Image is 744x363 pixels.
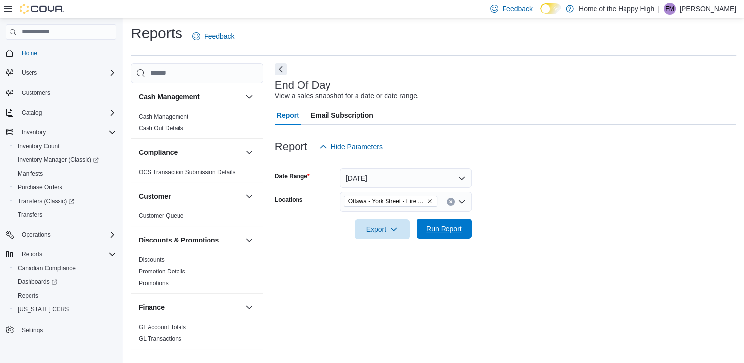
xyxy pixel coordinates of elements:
[131,210,263,226] div: Customer
[14,154,116,166] span: Inventory Manager (Classic)
[18,264,76,272] span: Canadian Compliance
[14,276,116,288] span: Dashboards
[131,111,263,138] div: Cash Management
[680,3,736,15] p: [PERSON_NAME]
[18,324,47,336] a: Settings
[18,197,74,205] span: Transfers (Classic)
[18,323,116,335] span: Settings
[275,196,303,204] label: Locations
[18,126,116,138] span: Inventory
[14,209,116,221] span: Transfers
[2,228,120,242] button: Operations
[139,235,219,245] h3: Discounts & Promotions
[6,42,116,363] nav: Complex example
[139,124,183,132] span: Cash Out Details
[18,67,41,79] button: Users
[18,67,116,79] span: Users
[139,324,186,331] a: GL Account Totals
[139,335,181,342] a: GL Transactions
[275,63,287,75] button: Next
[360,219,404,239] span: Export
[2,86,120,100] button: Customers
[277,105,299,125] span: Report
[20,4,64,14] img: Cova
[275,91,419,101] div: View a sales snapshot for a date or date range.
[139,268,185,275] span: Promotion Details
[139,280,169,287] a: Promotions
[14,181,66,193] a: Purchase Orders
[18,229,116,241] span: Operations
[10,302,120,316] button: [US_STATE] CCRS
[331,142,383,151] span: Hide Parameters
[139,302,165,312] h3: Finance
[131,24,182,43] h1: Reports
[22,250,42,258] span: Reports
[243,190,255,202] button: Customer
[139,256,165,264] span: Discounts
[139,148,241,157] button: Compliance
[14,290,116,302] span: Reports
[2,106,120,120] button: Catalog
[2,66,120,80] button: Users
[14,195,116,207] span: Transfers (Classic)
[275,141,307,152] h3: Report
[22,326,43,334] span: Settings
[18,248,46,260] button: Reports
[204,31,234,41] span: Feedback
[18,229,55,241] button: Operations
[22,231,51,239] span: Operations
[243,302,255,313] button: Finance
[139,212,183,219] a: Customer Queue
[131,254,263,293] div: Discounts & Promotions
[22,109,42,117] span: Catalog
[139,191,241,201] button: Customer
[2,322,120,336] button: Settings
[243,147,255,158] button: Compliance
[14,276,61,288] a: Dashboards
[447,198,455,206] button: Clear input
[131,166,263,182] div: Compliance
[18,47,116,59] span: Home
[139,323,186,331] span: GL Account Totals
[502,4,532,14] span: Feedback
[139,169,236,176] a: OCS Transaction Submission Details
[664,3,676,15] div: Fiona McMahon
[243,91,255,103] button: Cash Management
[275,79,331,91] h3: End Of Day
[18,211,42,219] span: Transfers
[275,172,310,180] label: Date Range
[355,219,410,239] button: Export
[139,113,188,120] a: Cash Management
[2,247,120,261] button: Reports
[139,125,183,132] a: Cash Out Details
[139,92,241,102] button: Cash Management
[131,321,263,349] div: Finance
[14,168,47,180] a: Manifests
[22,89,50,97] span: Customers
[18,87,54,99] a: Customers
[2,46,120,60] button: Home
[348,196,425,206] span: Ottawa - York Street - Fire & Flower
[18,107,46,119] button: Catalog
[18,126,50,138] button: Inventory
[18,278,57,286] span: Dashboards
[14,168,116,180] span: Manifests
[10,261,120,275] button: Canadian Compliance
[22,69,37,77] span: Users
[10,167,120,181] button: Manifests
[139,302,241,312] button: Finance
[10,194,120,208] a: Transfers (Classic)
[579,3,654,15] p: Home of the Happy High
[139,191,171,201] h3: Customer
[426,224,462,234] span: Run Report
[139,335,181,343] span: GL Transactions
[188,27,238,46] a: Feedback
[18,47,41,59] a: Home
[18,248,116,260] span: Reports
[139,235,241,245] button: Discounts & Promotions
[14,154,103,166] a: Inventory Manager (Classic)
[22,128,46,136] span: Inventory
[14,290,42,302] a: Reports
